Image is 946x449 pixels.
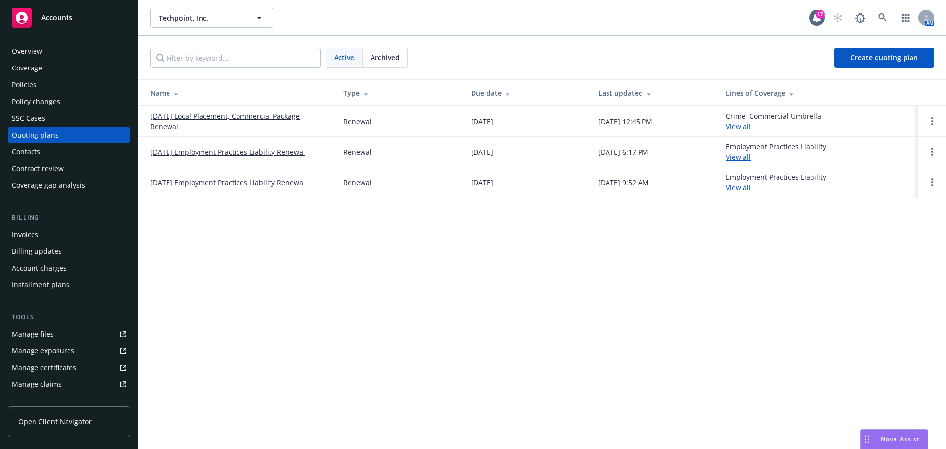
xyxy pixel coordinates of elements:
a: Open options [926,146,938,158]
div: Manage certificates [12,360,76,376]
div: Lines of Coverage [726,88,911,98]
div: [DATE] 6:17 PM [598,147,648,157]
a: Accounts [8,4,130,32]
div: Manage files [12,326,54,342]
span: Open Client Navigator [18,416,92,427]
a: Installment plans [8,277,130,293]
div: Manage exposures [12,343,74,359]
div: Type [343,88,455,98]
a: [DATE] Employment Practices Liability Renewal [150,147,305,157]
div: Overview [12,43,42,59]
a: Account charges [8,260,130,276]
div: [DATE] [471,177,493,188]
a: Create quoting plan [834,48,934,68]
div: Renewal [343,116,372,127]
div: Billing updates [12,243,62,259]
div: Employment Practices Liability [726,141,826,162]
a: Coverage gap analysis [8,177,130,193]
a: Manage BORs [8,393,130,409]
a: Manage certificates [8,360,130,376]
div: Employment Practices Liability [726,172,826,193]
div: Billing [8,213,130,223]
div: [DATE] [471,116,493,127]
a: Contacts [8,144,130,160]
div: [DATE] 9:52 AM [598,177,649,188]
div: [DATE] 12:45 PM [598,116,652,127]
div: Coverage gap analysis [12,177,85,193]
a: View all [726,183,751,192]
div: Account charges [12,260,67,276]
a: Invoices [8,227,130,242]
div: Name [150,88,328,98]
span: Nova Assist [881,435,920,443]
div: Last updated [598,88,710,98]
a: Report a Bug [850,8,870,28]
a: View all [726,122,751,131]
div: Manage claims [12,377,62,392]
a: Manage files [8,326,130,342]
span: Techpoint, Inc. [159,13,244,23]
a: Policy changes [8,94,130,109]
button: Nova Assist [860,429,928,449]
span: Accounts [41,14,72,22]
div: Installment plans [12,277,69,293]
a: View all [726,152,751,162]
a: Coverage [8,60,130,76]
a: [DATE] Local Placement, Commercial Package Renewal [150,111,328,132]
a: Search [873,8,893,28]
a: Start snowing [828,8,847,28]
div: [DATE] [471,147,493,157]
div: Due date [471,88,583,98]
a: Open options [926,176,938,188]
div: Manage BORs [12,393,58,409]
div: Quoting plans [12,127,59,143]
a: Policies [8,77,130,93]
div: Policies [12,77,36,93]
a: Overview [8,43,130,59]
div: Tools [8,312,130,322]
a: SSC Cases [8,110,130,126]
a: Open options [926,115,938,127]
a: Quoting plans [8,127,130,143]
a: [DATE] Employment Practices Liability Renewal [150,177,305,188]
span: Archived [371,52,400,63]
div: Contract review [12,161,64,176]
a: Contract review [8,161,130,176]
div: Invoices [12,227,38,242]
div: Renewal [343,147,372,157]
a: Switch app [896,8,915,28]
button: Techpoint, Inc. [150,8,273,28]
a: Manage claims [8,377,130,392]
div: Crime, Commercial Umbrella [726,111,821,132]
span: Active [334,52,354,63]
div: Renewal [343,177,372,188]
div: Drag to move [861,430,873,449]
a: Billing updates [8,243,130,259]
div: Contacts [12,144,40,160]
input: Filter by keyword... [150,48,321,68]
div: 17 [816,10,825,19]
div: Coverage [12,60,42,76]
div: SSC Cases [12,110,45,126]
span: Create quoting plan [850,53,918,62]
div: Policy changes [12,94,60,109]
a: Manage exposures [8,343,130,359]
